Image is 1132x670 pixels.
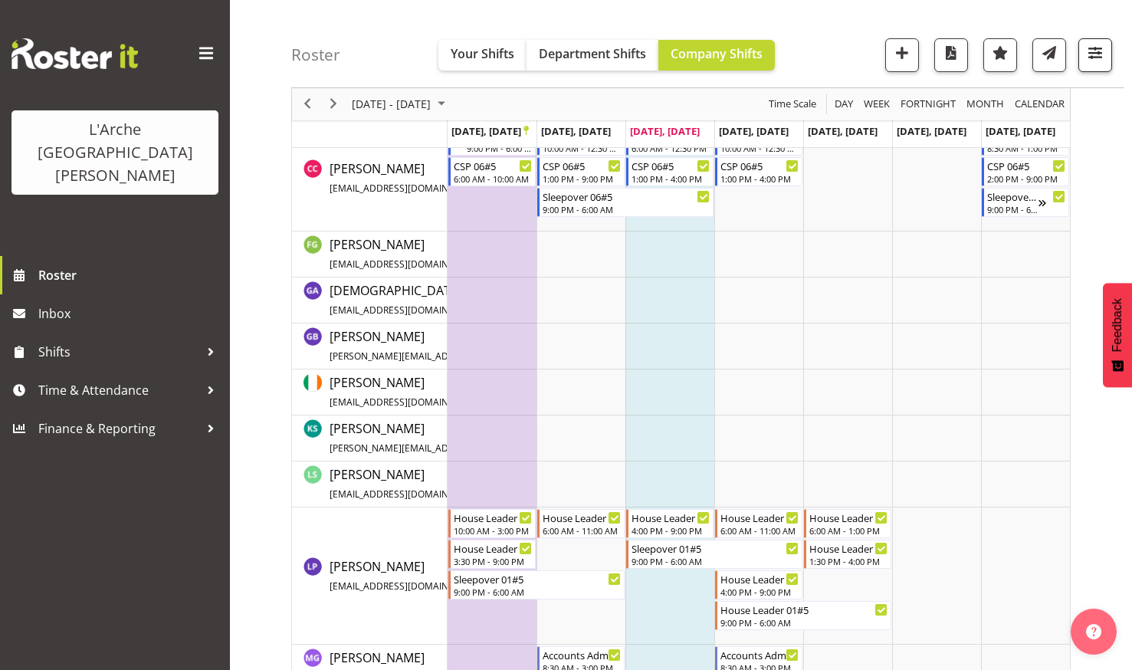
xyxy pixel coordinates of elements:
button: Your Shifts [438,40,527,71]
span: [PERSON_NAME] [330,328,687,363]
button: Highlight an important date within the roster. [983,38,1017,72]
span: Week [862,95,891,114]
div: House Leader 01#5 [720,510,799,525]
a: [PERSON_NAME][EMAIL_ADDRESS][DOMAIN_NAME] [330,159,549,196]
div: 4:00 PM - 9:00 PM [720,586,799,598]
span: [PERSON_NAME] [330,374,615,409]
div: previous period [294,88,320,120]
span: [DATE], [DATE] [897,124,966,138]
button: Download a PDF of the roster according to the set date range. [934,38,968,72]
div: L'Arche [GEOGRAPHIC_DATA][PERSON_NAME] [27,118,203,187]
span: [EMAIL_ADDRESS][DOMAIN_NAME] [330,182,482,195]
div: Lydia Peters"s event - House Leader 01#5 Begin From Thursday, September 25, 2025 at 6:00:00 AM GM... [715,509,802,538]
div: Lydia Peters"s event - Sleepover 01#5 Begin From Monday, September 22, 2025 at 9:00:00 PM GMT+12:... [448,570,625,599]
button: Add a new shift [885,38,919,72]
div: 6:00 AM - 1:00 PM [809,524,888,537]
div: House Leader 01#5 [809,510,888,525]
button: Send a list of all shifts for the selected filtered period to all rostered employees. [1032,38,1066,72]
div: House Leader 01#5 [809,540,888,556]
div: 6:00 AM - 10:00 AM [454,172,532,185]
span: Feedback [1111,298,1124,352]
a: [PERSON_NAME][EMAIL_ADDRESS][DOMAIN_NAME][PERSON_NAME] [330,373,615,410]
div: Crissandra Cruz"s event - CSP 06#5 Begin From Thursday, September 25, 2025 at 1:00:00 PM GMT+12:0... [715,157,802,186]
div: 9:00 PM - 6:00 AM [467,142,532,154]
div: CSP 06#5 [454,158,532,173]
div: 9:00 PM - 6:00 AM [543,203,710,215]
div: Crissandra Cruz"s event - CSP 06#5 Begin From Tuesday, September 23, 2025 at 1:00:00 PM GMT+12:00... [537,157,625,186]
span: Your Shifts [451,45,514,62]
div: 1:00 PM - 4:00 PM [632,172,710,185]
div: 9:00 PM - 6:00 AM [454,586,621,598]
span: Inbox [38,302,222,325]
div: House Leader 01#5 [543,510,621,525]
div: 10:00 AM - 12:30 PM [543,142,621,154]
button: Filter Shifts [1078,38,1112,72]
div: Lydia Peters"s event - House Leader 01#5 Begin From Thursday, September 25, 2025 at 4:00:00 PM GM... [715,570,802,599]
div: CSP 06#5 [543,158,621,173]
span: [PERSON_NAME] [330,558,543,593]
a: [PERSON_NAME][PERSON_NAME][EMAIL_ADDRESS][DOMAIN_NAME][PERSON_NAME] [330,327,687,364]
span: Time & Attendance [38,379,199,402]
div: 6:00 AM - 11:00 AM [720,524,799,537]
div: 6:00 AM - 11:00 AM [543,524,621,537]
span: Roster [38,264,222,287]
span: Department Shifts [539,45,646,62]
div: 6:00 AM - 12:30 PM [632,142,710,154]
div: Lydia Peters"s event - House Leader 01#5 Begin From Friday, September 26, 2025 at 6:00:00 AM GMT+... [804,509,891,538]
button: Company Shifts [658,40,775,71]
span: [PERSON_NAME][EMAIL_ADDRESS][DOMAIN_NAME] [330,442,554,455]
span: [DATE], [DATE] [630,124,700,138]
span: [PERSON_NAME] [330,420,615,455]
button: Month [1012,95,1068,114]
td: Gillian Bradshaw resource [292,324,448,369]
div: Lydia Peters"s event - House Leader 01#5 Begin From Monday, September 22, 2025 at 10:00:00 AM GMT... [448,509,536,538]
div: Accounts Admin [720,647,799,662]
a: [PERSON_NAME][PERSON_NAME][EMAIL_ADDRESS][DOMAIN_NAME] [330,419,615,456]
button: Previous [297,95,318,114]
div: September 22 - 28, 2025 [346,88,454,120]
div: Crissandra Cruz"s event - CSP 06#5 Begin From Monday, September 22, 2025 at 6:00:00 AM GMT+12:00 ... [448,157,536,186]
button: Timeline Day [832,95,856,114]
td: Karen Herbert resource [292,369,448,415]
button: Time Scale [766,95,819,114]
span: [PERSON_NAME] [330,236,549,271]
span: [PERSON_NAME] [330,160,549,195]
span: [DATE], [DATE] [808,124,878,138]
div: House Leader 01#5 [720,571,799,586]
button: Department Shifts [527,40,658,71]
span: [EMAIL_ADDRESS][DOMAIN_NAME] [330,258,482,271]
div: Lydia Peters"s event - House Leader 01#5 Begin From Thursday, September 25, 2025 at 9:00:00 PM GM... [715,601,891,630]
div: Lydia Peters"s event - House Leader 01#5 Begin From Tuesday, September 23, 2025 at 6:00:00 AM GMT... [537,509,625,538]
button: September 2025 [349,95,452,114]
span: Company Shifts [671,45,763,62]
span: [PERSON_NAME] [330,466,543,501]
span: Finance & Reporting [38,417,199,440]
span: Month [965,95,1006,114]
span: [DATE], [DATE] [719,124,789,138]
div: 1:00 PM - 9:00 PM [543,172,621,185]
div: 10:00 AM - 12:30 PM [720,142,799,154]
div: 10:00 AM - 3:00 PM [454,524,532,537]
div: House Leader 01#5 [632,510,710,525]
span: [DATE], [DATE] [986,124,1055,138]
div: CSP 06#5 [987,158,1065,173]
div: Lydia Peters"s event - Sleepover 01#5 Begin From Wednesday, September 24, 2025 at 9:00:00 PM GMT+... [626,540,802,569]
a: [DEMOGRAPHIC_DATA][PERSON_NAME][EMAIL_ADDRESS][DOMAIN_NAME] [330,281,557,318]
div: House Leader 01#5 [454,510,532,525]
span: [PERSON_NAME][EMAIL_ADDRESS][DOMAIN_NAME][PERSON_NAME] [330,350,626,363]
span: Day [833,95,855,114]
button: Fortnight [898,95,959,114]
div: 3:30 PM - 9:00 PM [454,555,532,567]
span: Time Scale [767,95,818,114]
div: 1:00 PM - 4:00 PM [720,172,799,185]
div: Crissandra Cruz"s event - CSP 06#5 Begin From Wednesday, September 24, 2025 at 1:00:00 PM GMT+12:... [626,157,714,186]
span: [DATE], [DATE] [541,124,611,138]
span: [DATE], [DATE] [451,124,529,138]
td: Faustina Gaensicke resource [292,232,448,278]
div: Lydia Peters"s event - House Leader 01#5 Begin From Wednesday, September 24, 2025 at 4:00:00 PM G... [626,509,714,538]
div: Lydia Peters"s event - House Leader 01#5 Begin From Monday, September 22, 2025 at 3:30:00 PM GMT+... [448,540,536,569]
td: Lydia Peters resource [292,507,448,645]
div: 2:00 PM - 9:00 PM [987,172,1065,185]
div: Sleepover 01#5 [454,571,621,586]
div: 8:30 AM - 1:00 PM [987,142,1065,154]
